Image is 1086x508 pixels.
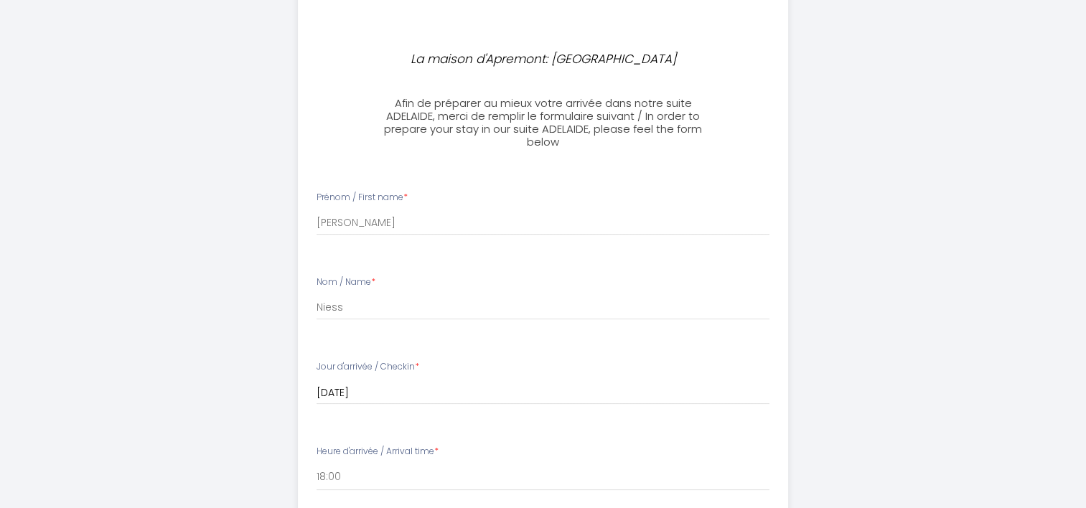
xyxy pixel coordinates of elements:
label: Nom / Name [317,276,375,289]
h3: Afin de préparer au mieux votre arrivée dans notre suite ADELAIDE, merci de remplir le formulaire... [383,97,703,149]
p: La maison d'Apremont: [GEOGRAPHIC_DATA] [390,50,697,69]
label: Heure d'arrivée / Arrival time [317,445,439,458]
label: Jour d'arrivée / Checkin [317,360,419,374]
label: Prénom / First name [317,191,408,204]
